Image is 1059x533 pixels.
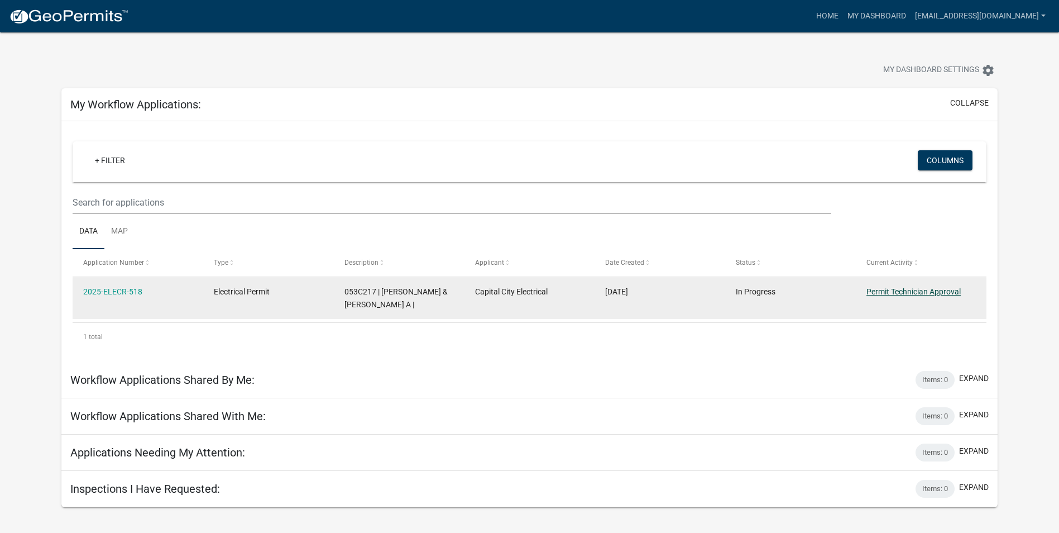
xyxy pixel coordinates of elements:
[83,287,142,296] a: 2025-ELECR-518
[214,259,228,266] span: Type
[866,259,913,266] span: Current Activity
[70,410,266,423] h5: Workflow Applications Shared With Me:
[70,373,255,387] h5: Workflow Applications Shared By Me:
[73,249,203,276] datatable-header-cell: Application Number
[595,249,725,276] datatable-header-cell: Date Created
[950,97,989,109] button: collapse
[856,249,986,276] datatable-header-cell: Current Activity
[214,287,270,296] span: Electrical Permit
[812,6,843,27] a: Home
[104,214,135,250] a: Map
[916,444,955,461] div: Items: 0
[70,446,245,459] h5: Applications Needing My Attention:
[70,482,220,496] h5: Inspections I Have Requested:
[736,259,755,266] span: Status
[916,480,955,498] div: Items: 0
[73,214,104,250] a: Data
[344,259,378,266] span: Description
[911,6,1050,27] a: [EMAIL_ADDRESS][DOMAIN_NAME]
[725,249,856,276] datatable-header-cell: Status
[959,373,989,384] button: expand
[918,150,972,170] button: Columns
[73,191,831,214] input: Search for applications
[959,445,989,457] button: expand
[464,249,595,276] datatable-header-cell: Applicant
[605,287,628,296] span: 09/12/2025
[866,287,961,296] a: Permit Technician Approval
[344,287,448,309] span: 053C217 | MOON CHRIS W & TABETHA A |
[736,287,775,296] span: In Progress
[83,259,144,266] span: Application Number
[475,259,504,266] span: Applicant
[959,482,989,493] button: expand
[334,249,464,276] datatable-header-cell: Description
[916,371,955,389] div: Items: 0
[981,64,995,77] i: settings
[86,150,134,170] a: + Filter
[203,249,334,276] datatable-header-cell: Type
[61,121,998,361] div: collapse
[959,409,989,421] button: expand
[916,407,955,425] div: Items: 0
[73,323,986,351] div: 1 total
[475,287,548,296] span: Capital City Electrical
[605,259,644,266] span: Date Created
[883,64,979,77] span: My Dashboard Settings
[843,6,911,27] a: My Dashboard
[70,98,201,111] h5: My Workflow Applications:
[874,59,1004,81] button: My Dashboard Settingssettings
